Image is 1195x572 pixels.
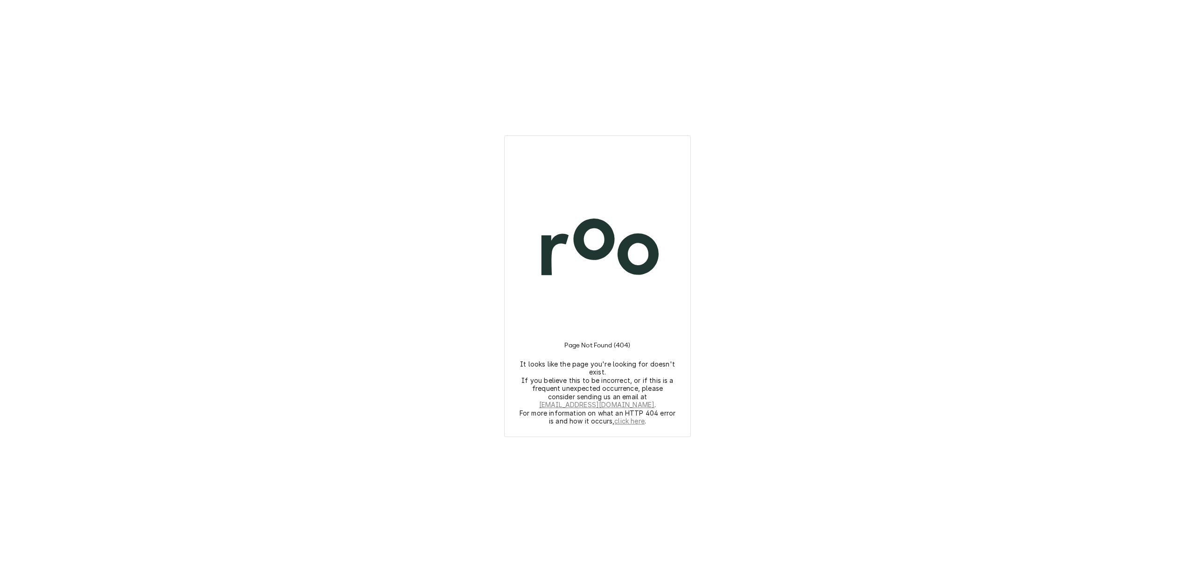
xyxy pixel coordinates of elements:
[516,167,679,330] img: Logo
[564,330,630,360] h3: Page Not Found (404)
[519,409,676,425] p: For more information on what an HTTP 404 error is and how it occurs, .
[539,401,654,409] a: [EMAIL_ADDRESS][DOMAIN_NAME]
[516,147,679,425] div: Logo and Instructions Container
[519,376,676,409] p: If you believe this to be incorrect, or if this is a frequent unexpected occurrence, please consi...
[519,360,676,376] p: It looks like the page you're looking for doesn't exist.
[614,417,645,425] a: click here
[516,330,679,425] div: Instructions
